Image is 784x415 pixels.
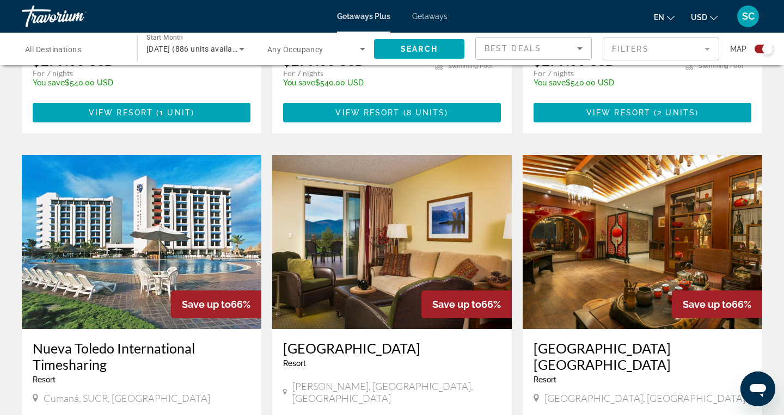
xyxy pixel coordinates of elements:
p: $540.00 USD [33,78,174,87]
span: USD [691,13,707,22]
span: View Resort [89,108,153,117]
span: ( ) [400,108,449,117]
span: 8 units [407,108,445,117]
span: Save up to [432,299,481,310]
span: Swimming Pool [448,63,493,70]
img: DJ21O01X.jpg [523,155,762,329]
button: View Resort(2 units) [534,103,751,122]
span: Save up to [683,299,732,310]
p: For 7 nights [283,69,424,78]
span: View Resort [335,108,400,117]
button: Change language [654,9,675,25]
span: Any Occupancy [267,45,323,54]
span: Resort [534,375,556,384]
span: ( ) [153,108,194,117]
span: Swimming Pool [699,63,743,70]
span: ( ) [651,108,699,117]
div: 66% [421,290,512,318]
iframe: Bouton de lancement de la fenêtre de messagerie [740,371,775,406]
button: User Menu [734,5,762,28]
mat-select: Sort by [485,42,583,55]
a: Getaways [412,12,448,21]
span: You save [534,78,566,87]
p: $540.00 USD [534,78,675,87]
a: Getaways Plus [337,12,390,21]
span: [PERSON_NAME], [GEOGRAPHIC_DATA], [GEOGRAPHIC_DATA] [292,380,501,404]
span: Cumaná, SUCR, [GEOGRAPHIC_DATA] [44,392,210,404]
span: All Destinations [25,45,81,54]
button: Search [374,39,464,59]
span: Start Month [146,34,183,41]
span: Save up to [182,299,231,310]
span: View Resort [586,108,651,117]
span: 1 unit [160,108,191,117]
button: Change currency [691,9,718,25]
span: SC [742,11,755,22]
span: You save [33,78,65,87]
span: You save [283,78,315,87]
div: 66% [171,290,261,318]
button: View Resort(1 unit) [33,103,250,122]
span: Best Deals [485,44,541,53]
a: Travorium [22,2,131,30]
span: 2 units [657,108,695,117]
p: $540.00 USD [283,78,424,87]
a: [GEOGRAPHIC_DATA] [283,340,501,356]
span: [GEOGRAPHIC_DATA], [GEOGRAPHIC_DATA] [544,392,745,404]
img: 0249I01X.jpg [272,155,512,329]
p: For 7 nights [534,69,675,78]
span: Search [401,45,438,53]
span: en [654,13,664,22]
button: Filter [603,37,719,61]
span: [DATE] (886 units available) [146,45,246,53]
button: View Resort(8 units) [283,103,501,122]
div: 66% [672,290,762,318]
p: For 7 nights [33,69,174,78]
a: [GEOGRAPHIC_DATA] [GEOGRAPHIC_DATA] [534,340,751,373]
span: Resort [33,375,56,384]
span: Resort [283,359,306,368]
img: 3790E01L.jpg [22,155,261,329]
span: Map [730,41,746,57]
a: Nueva Toledo International Timesharing [33,340,250,373]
